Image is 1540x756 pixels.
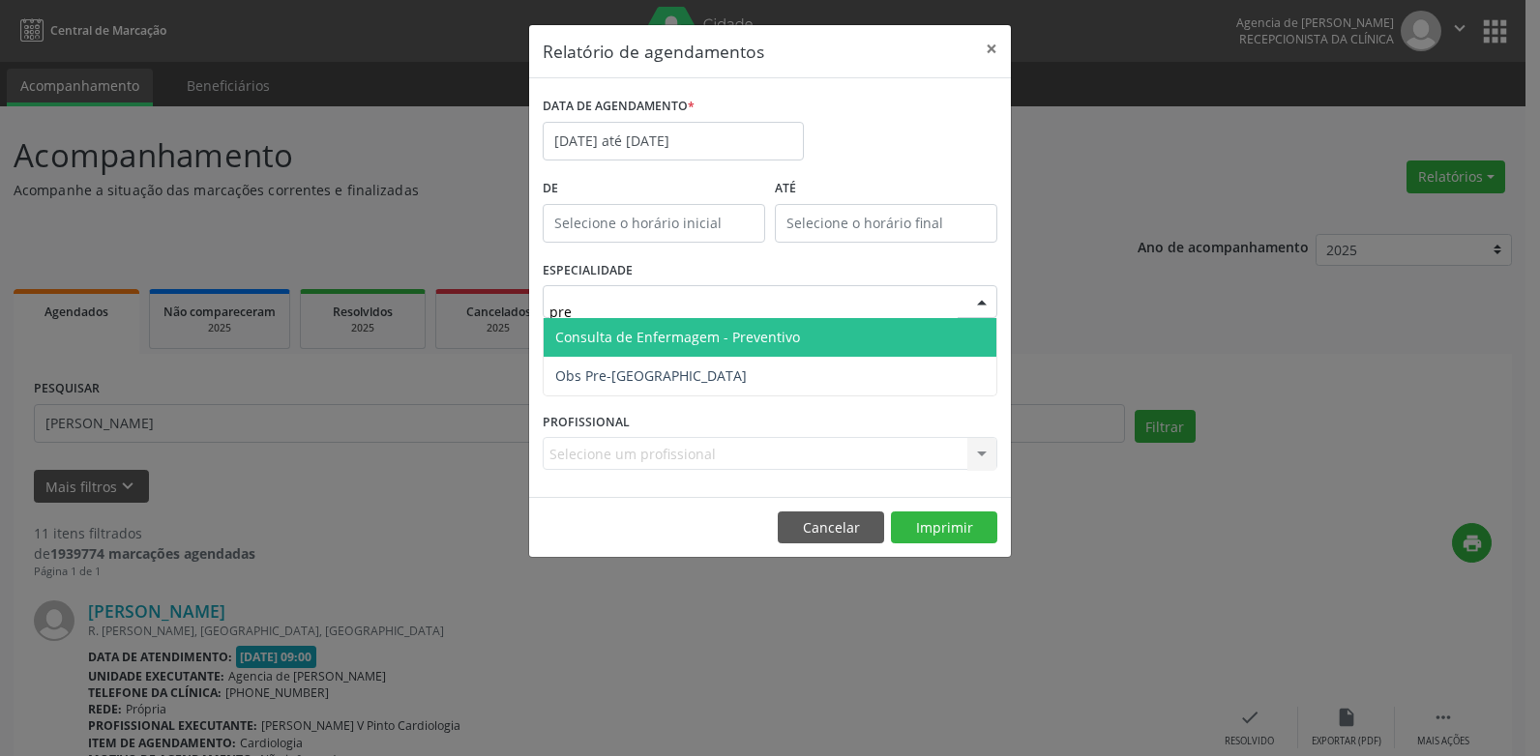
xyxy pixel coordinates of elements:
[543,39,764,64] h5: Relatório de agendamentos
[891,511,997,544] button: Imprimir
[778,511,884,544] button: Cancelar
[775,174,997,204] label: ATÉ
[555,366,747,385] span: Obs Pre-[GEOGRAPHIC_DATA]
[543,256,633,286] label: ESPECIALIDADE
[543,122,804,160] input: Selecione uma data ou intervalo
[972,25,1011,73] button: Close
[543,174,765,204] label: De
[543,407,630,437] label: PROFISSIONAL
[549,292,958,331] input: Seleciona uma especialidade
[543,92,695,122] label: DATA DE AGENDAMENTO
[555,328,800,346] span: Consulta de Enfermagem - Preventivo
[543,204,765,243] input: Selecione o horário inicial
[775,204,997,243] input: Selecione o horário final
